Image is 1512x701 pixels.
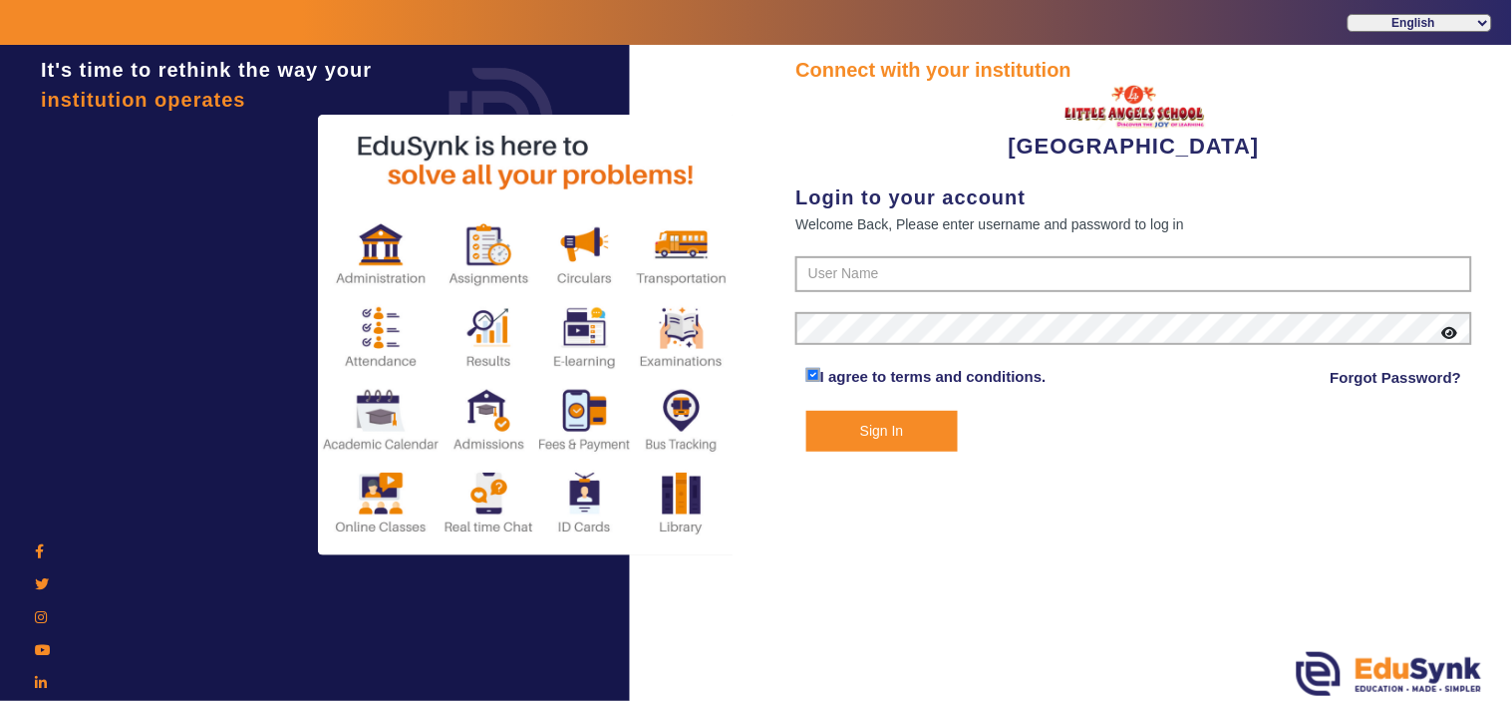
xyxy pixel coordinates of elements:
[318,115,737,555] img: login2.png
[795,212,1472,236] div: Welcome Back, Please enter username and password to log in
[41,59,372,81] span: It's time to rethink the way your
[41,89,246,111] span: institution operates
[820,368,1047,385] a: I agree to terms and conditions.
[1331,366,1462,390] a: Forgot Password?
[795,55,1472,85] div: Connect with your institution
[795,85,1472,163] div: [GEOGRAPHIC_DATA]
[795,182,1472,212] div: Login to your account
[806,411,958,452] button: Sign In
[1059,85,1209,130] img: 148785d4-37a3-4db0-a859-892016fb3915
[795,256,1472,292] input: User Name
[427,45,576,194] img: login.png
[1297,652,1482,696] img: edusynk.png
